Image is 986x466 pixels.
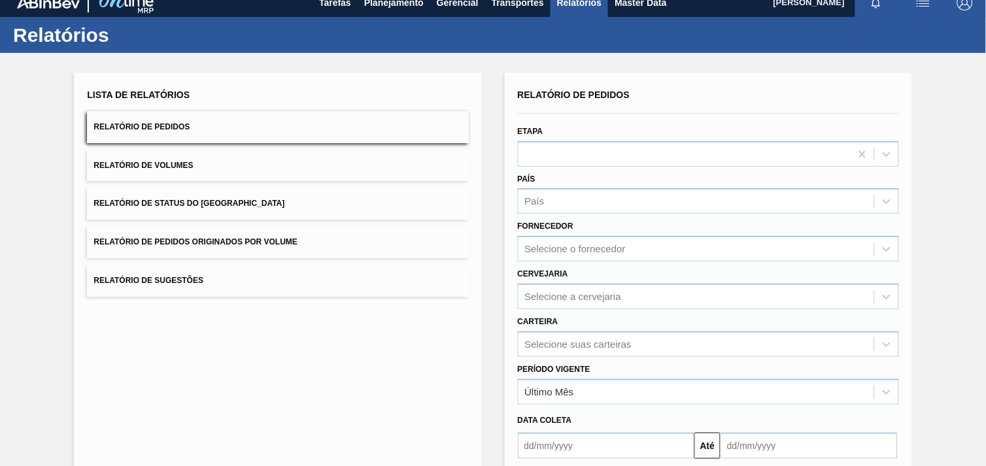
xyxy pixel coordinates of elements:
button: Relatório de Volumes [87,150,468,182]
span: Relatório de Sugestões [93,276,203,285]
button: Relatório de Pedidos Originados por Volume [87,226,468,258]
div: Selecione suas carteiras [525,339,632,350]
div: Selecione a cervejaria [525,291,622,302]
span: Lista de Relatórios [87,90,190,100]
label: País [518,175,535,184]
input: dd/mm/yyyy [518,433,695,459]
span: Relatório de Pedidos [93,122,190,131]
button: Relatório de Status do [GEOGRAPHIC_DATA] [87,188,468,220]
button: Relatório de Sugestões [87,265,468,297]
h1: Relatórios [13,27,245,42]
div: Selecione o fornecedor [525,244,626,255]
span: Relatório de Status do [GEOGRAPHIC_DATA] [93,199,284,208]
button: Relatório de Pedidos [87,111,468,143]
div: Último Mês [525,386,574,397]
input: dd/mm/yyyy [721,433,898,459]
div: País [525,196,545,207]
button: Até [694,433,721,459]
span: Data coleta [518,416,572,425]
label: Período Vigente [518,365,590,374]
span: Relatório de Pedidos Originados por Volume [93,237,297,246]
label: Fornecedor [518,222,573,231]
label: Carteira [518,317,558,326]
span: Relatório de Pedidos [518,90,630,100]
label: Etapa [518,127,543,136]
label: Cervejaria [518,269,568,278]
span: Relatório de Volumes [93,161,193,170]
